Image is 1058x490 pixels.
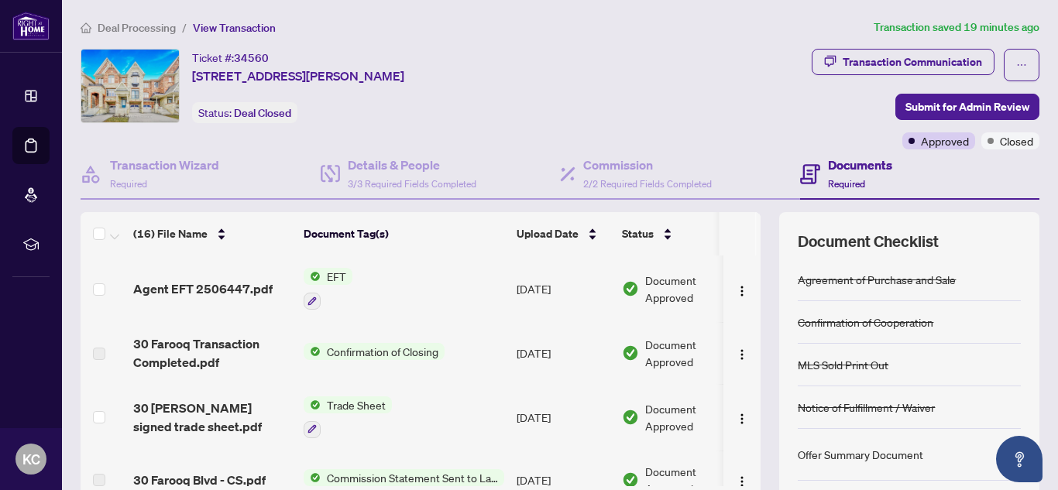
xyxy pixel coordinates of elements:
[798,356,888,373] div: MLS Sold Print Out
[645,336,741,370] span: Document Approved
[622,225,654,242] span: Status
[304,396,392,438] button: Status IconTrade Sheet
[510,255,616,322] td: [DATE]
[133,471,266,489] span: 30 Farooq Blvd - CS.pdf
[321,343,445,360] span: Confirmation of Closing
[192,67,404,85] span: [STREET_ADDRESS][PERSON_NAME]
[622,471,639,488] img: Document Status
[583,156,712,174] h4: Commission
[736,475,748,488] img: Logo
[622,280,639,297] img: Document Status
[304,343,321,360] img: Status Icon
[304,469,504,486] button: Status IconCommission Statement Sent to Lawyer
[193,21,276,35] span: View Transaction
[133,225,208,242] span: (16) File Name
[81,50,179,122] img: IMG-N12081068_1.jpg
[583,178,712,190] span: 2/2 Required Fields Completed
[234,51,269,65] span: 34560
[127,212,297,255] th: (16) File Name
[616,212,747,255] th: Status
[110,156,219,174] h4: Transaction Wizard
[321,396,392,413] span: Trade Sheet
[110,178,147,190] span: Required
[234,106,291,120] span: Deal Closed
[730,405,754,430] button: Logo
[645,400,741,434] span: Document Approved
[828,156,892,174] h4: Documents
[798,446,923,463] div: Offer Summary Document
[798,399,935,416] div: Notice of Fulfillment / Waiver
[98,21,176,35] span: Deal Processing
[510,322,616,384] td: [DATE]
[510,384,616,451] td: [DATE]
[304,396,321,413] img: Status Icon
[12,12,50,40] img: logo
[133,279,273,298] span: Agent EFT 2506447.pdf
[22,448,40,470] span: KC
[921,132,969,149] span: Approved
[895,94,1039,120] button: Submit for Admin Review
[81,22,91,33] span: home
[304,343,445,360] button: Status IconConfirmation of Closing
[304,469,321,486] img: Status Icon
[996,436,1043,482] button: Open asap
[297,212,510,255] th: Document Tag(s)
[798,314,933,331] div: Confirmation of Cooperation
[1016,60,1027,70] span: ellipsis
[133,399,291,436] span: 30 [PERSON_NAME] signed trade sheet.pdf
[348,156,476,174] h4: Details & People
[798,231,939,252] span: Document Checklist
[874,19,1039,36] article: Transaction saved 19 minutes ago
[517,225,579,242] span: Upload Date
[730,341,754,365] button: Logo
[321,268,352,285] span: EFT
[304,268,352,310] button: Status IconEFT
[348,178,476,190] span: 3/3 Required Fields Completed
[133,334,291,372] span: 30 Farooq Transaction Completed.pdf
[736,285,748,297] img: Logo
[812,49,994,75] button: Transaction Communication
[828,178,865,190] span: Required
[798,271,956,288] div: Agreement of Purchase and Sale
[304,268,321,285] img: Status Icon
[736,413,748,425] img: Logo
[1000,132,1033,149] span: Closed
[905,94,1029,119] span: Submit for Admin Review
[645,272,741,306] span: Document Approved
[510,212,616,255] th: Upload Date
[736,348,748,361] img: Logo
[182,19,187,36] li: /
[321,469,504,486] span: Commission Statement Sent to Lawyer
[622,344,639,362] img: Document Status
[730,276,754,301] button: Logo
[192,102,297,123] div: Status:
[192,49,269,67] div: Ticket #:
[843,50,982,74] div: Transaction Communication
[622,409,639,426] img: Document Status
